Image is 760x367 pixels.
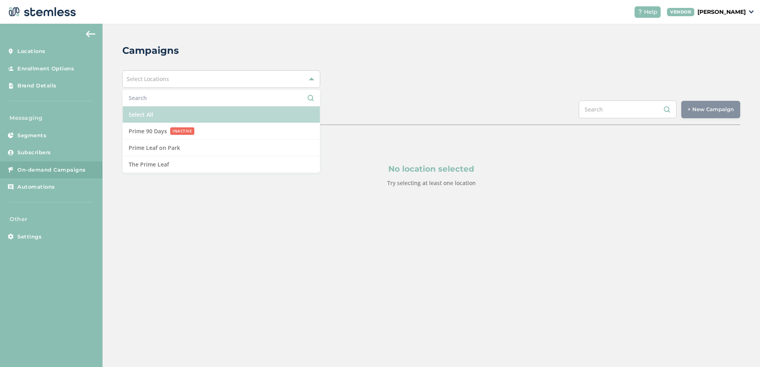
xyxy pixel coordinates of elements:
small: INACTIVE [170,127,194,135]
li: Prime Leaf on Park [123,140,320,156]
span: Enrollment Options [17,65,74,73]
label: Try selecting at least one location [387,179,476,187]
p: No location selected [160,163,702,175]
input: Search [579,100,676,118]
span: Prime 90 Days [129,127,167,135]
li: Select All [123,106,320,123]
span: Locations [17,47,46,55]
span: Automations [17,183,55,191]
span: Subscribers [17,149,51,157]
span: Help [644,8,657,16]
img: icon-help-white-03924b79.svg [638,9,642,14]
span: Brand Details [17,82,57,90]
img: icon_down-arrow-small-66adaf34.svg [749,10,754,13]
h2: Campaigns [122,44,179,58]
span: Segments [17,132,46,140]
li: The Prime Leaf [123,156,320,172]
span: On-demand Campaigns [17,166,86,174]
span: Settings [17,233,42,241]
span: Select Locations [127,75,169,83]
div: VENDOR [667,8,694,16]
img: icon-arrow-back-accent-c549486e.svg [86,31,95,37]
p: [PERSON_NAME] [697,8,746,16]
img: logo-dark-0685b13c.svg [6,4,76,20]
input: Search [129,94,314,102]
iframe: Chat Widget [720,329,760,367]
